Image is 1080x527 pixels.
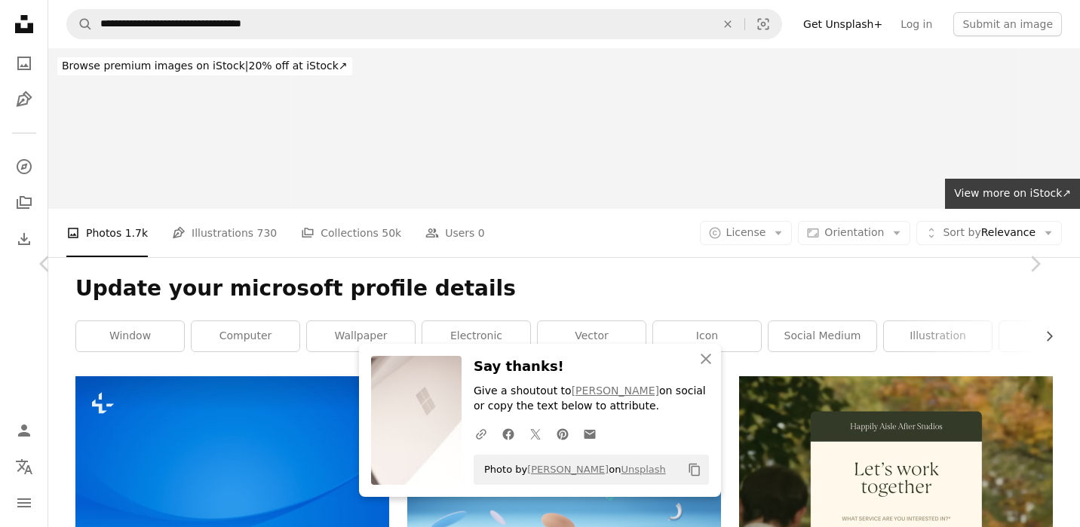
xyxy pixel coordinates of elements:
button: Sort byRelevance [916,221,1062,245]
a: Share on Pinterest [549,418,576,449]
a: Get Unsplash+ [794,12,891,36]
a: Share over email [576,418,603,449]
a: Users 0 [425,209,485,257]
button: scroll list to the right [1036,321,1053,351]
a: icon [653,321,761,351]
a: computer [192,321,299,351]
button: Search Unsplash [67,10,93,38]
button: Orientation [798,221,910,245]
button: Menu [9,488,39,518]
a: vector [538,321,646,351]
a: Browse premium images on iStock|20% off at iStock↗ [48,48,361,84]
span: Relevance [943,225,1036,241]
button: Language [9,452,39,482]
a: Photos [9,48,39,78]
a: Next [989,191,1080,336]
div: 20% off at iStock ↗ [57,57,352,75]
a: Share on Twitter [522,418,549,449]
a: Explore [9,152,39,182]
a: Illustrations 730 [172,209,277,257]
button: License [700,221,793,245]
button: Copy to clipboard [682,457,707,483]
a: Illustrations [9,84,39,115]
a: [PERSON_NAME] [572,385,659,397]
button: Submit an image [953,12,1062,36]
span: 730 [257,225,278,241]
a: Log in [891,12,941,36]
a: Collections 50k [301,209,401,257]
form: Find visuals sitewide [66,9,782,39]
a: Unsplash [621,464,665,475]
h3: Say thanks! [474,356,709,378]
span: License [726,226,766,238]
a: illustration [884,321,992,351]
a: Collections [9,188,39,218]
span: Photo by on [477,458,666,482]
a: wallpaper [307,321,415,351]
span: 0 [478,225,485,241]
h1: Update your microsoft profile details [75,275,1053,302]
span: Orientation [824,226,884,238]
button: Visual search [745,10,781,38]
a: View more on iStock↗ [945,179,1080,209]
a: social medium [769,321,876,351]
a: electronic [422,321,530,351]
a: [PERSON_NAME] [527,464,609,475]
p: Give a shoutout to on social or copy the text below to attribute. [474,384,709,414]
a: Log in / Sign up [9,415,39,446]
span: Browse premium images on iStock | [62,60,248,72]
button: Clear [711,10,744,38]
a: a blue abstract background with curved lines [75,458,389,471]
span: Sort by [943,226,980,238]
a: Share on Facebook [495,418,522,449]
span: 50k [382,225,401,241]
span: View more on iStock ↗ [954,187,1071,199]
a: window [76,321,184,351]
